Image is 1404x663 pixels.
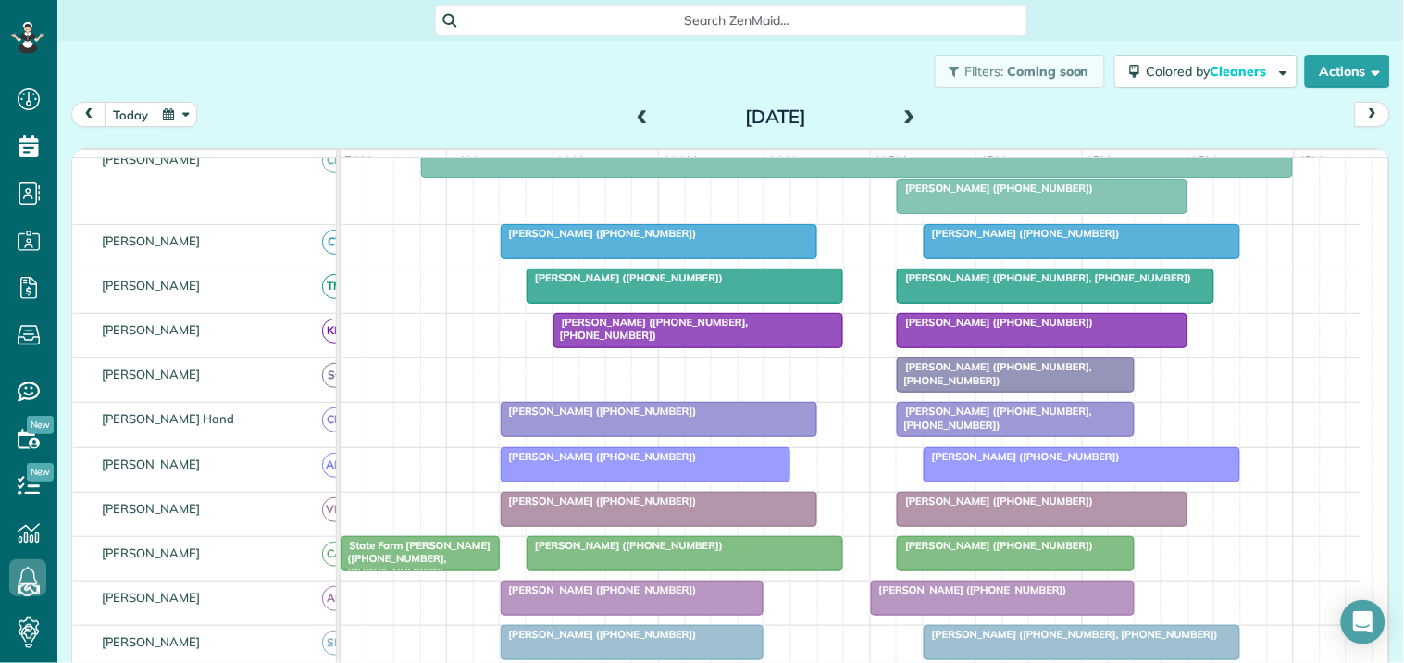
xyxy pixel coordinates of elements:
[71,102,106,127] button: prev
[98,501,205,516] span: [PERSON_NAME]
[447,154,481,169] span: 8am
[1295,154,1327,169] span: 4pm
[322,542,347,567] span: CA
[500,450,698,463] span: [PERSON_NAME] ([PHONE_NUMBER])
[322,230,347,255] span: CT
[896,316,1094,329] span: [PERSON_NAME] ([PHONE_NUMBER])
[322,363,347,388] span: SC
[526,271,724,284] span: [PERSON_NAME] ([PHONE_NUMBER])
[500,628,698,641] span: [PERSON_NAME] ([PHONE_NUMBER])
[322,586,347,611] span: AH
[500,494,698,507] span: [PERSON_NAME] ([PHONE_NUMBER])
[1114,55,1298,88] button: Colored byCleaners
[98,367,205,382] span: [PERSON_NAME]
[923,227,1121,240] span: [PERSON_NAME] ([PHONE_NUMBER])
[322,148,347,173] span: CM
[500,405,698,418] span: [PERSON_NAME] ([PHONE_NUMBER])
[98,278,205,293] span: [PERSON_NAME]
[1083,154,1115,169] span: 2pm
[553,154,588,169] span: 9am
[98,545,205,560] span: [PERSON_NAME]
[341,154,375,169] span: 7am
[976,154,1009,169] span: 1pm
[1007,63,1090,80] span: Coming soon
[923,450,1121,463] span: [PERSON_NAME] ([PHONE_NUMBER])
[1211,63,1270,80] span: Cleaners
[1341,600,1385,644] div: Open Intercom Messenger
[322,274,347,299] span: TM
[322,631,347,656] span: SM
[322,319,347,344] span: KD
[896,271,1192,284] span: [PERSON_NAME] ([PHONE_NUMBER], [PHONE_NUMBER])
[98,152,205,167] span: [PERSON_NAME]
[659,154,701,169] span: 10am
[1355,102,1390,127] button: next
[870,583,1068,596] span: [PERSON_NAME] ([PHONE_NUMBER])
[1147,63,1274,80] span: Colored by
[660,106,891,127] h2: [DATE]
[500,583,698,596] span: [PERSON_NAME] ([PHONE_NUMBER])
[923,628,1219,641] span: [PERSON_NAME] ([PHONE_NUMBER], [PHONE_NUMBER])
[1188,154,1221,169] span: 3pm
[896,181,1094,194] span: [PERSON_NAME] ([PHONE_NUMBER])
[322,453,347,478] span: AM
[27,416,54,434] span: New
[896,539,1094,552] span: [PERSON_NAME] ([PHONE_NUMBER])
[896,494,1094,507] span: [PERSON_NAME] ([PHONE_NUMBER])
[98,590,205,605] span: [PERSON_NAME]
[98,411,238,426] span: [PERSON_NAME] Hand
[896,360,1092,386] span: [PERSON_NAME] ([PHONE_NUMBER], [PHONE_NUMBER])
[526,539,724,552] span: [PERSON_NAME] ([PHONE_NUMBER])
[105,102,156,127] button: today
[896,405,1092,431] span: [PERSON_NAME] ([PHONE_NUMBER], [PHONE_NUMBER])
[553,316,749,342] span: [PERSON_NAME] ([PHONE_NUMBER], [PHONE_NUMBER])
[98,634,205,649] span: [PERSON_NAME]
[98,233,205,248] span: [PERSON_NAME]
[322,497,347,522] span: VM
[98,322,205,337] span: [PERSON_NAME]
[500,227,698,240] span: [PERSON_NAME] ([PHONE_NUMBER])
[1305,55,1390,88] button: Actions
[27,463,54,482] span: New
[98,457,205,471] span: [PERSON_NAME]
[871,154,911,169] span: 12pm
[340,539,491,579] span: State Farm [PERSON_NAME] ([PHONE_NUMBER], [PHONE_NUMBER])
[965,63,1004,80] span: Filters:
[764,154,806,169] span: 11am
[322,407,347,432] span: CH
